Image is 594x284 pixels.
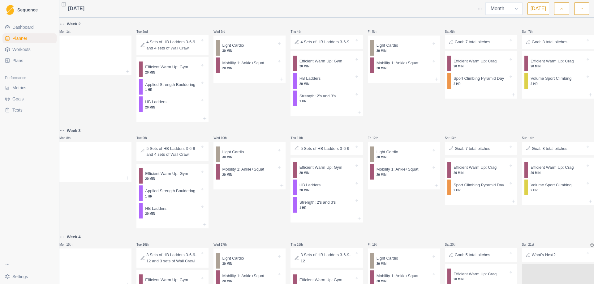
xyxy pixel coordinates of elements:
[145,87,200,92] p: 1 HR
[2,272,57,282] button: Settings
[532,39,567,45] p: Goal: 8 total pitches
[12,96,24,102] span: Goals
[293,91,360,106] div: Strength: 2's and 3's1 HR
[145,277,188,283] p: Efficient Warm Up: Gym
[145,70,200,75] p: 20 MIN
[67,21,81,27] p: Week 2
[222,166,265,172] p: Mobility 1: Ankle+Squat
[2,45,57,54] a: Workouts
[455,39,490,45] p: Goal: 7 total pitches
[213,136,232,140] p: Wed 10th
[454,75,504,82] p: Sport Climbing Pyramid Day
[2,105,57,115] a: Tests
[293,162,360,178] div: Efficient Warm Up: Gym20 MIN
[291,242,309,247] p: Thu 18th
[522,35,594,49] div: Goal: 8 total pitches
[139,79,206,95] div: Applied Strength Bouldering1 HR
[447,162,514,178] div: Efficient Warm Up: Crag20 MIN
[522,136,540,140] p: Sun 14th
[377,261,431,266] p: 30 MIN
[2,56,57,66] a: Plans
[17,8,38,12] span: Sequence
[524,180,592,195] div: Volume Sport Climbing2 HR
[222,172,277,177] p: 20 MIN
[222,273,265,279] p: Mobility 1: Ankle+Squat
[145,206,166,212] p: HB Ladders
[300,146,349,152] p: 5 Sets of HB Ladders 3-6-9
[299,99,354,104] p: 1 HR
[522,142,594,155] div: Goal: 8 total pitches
[136,142,209,161] div: 5 Sets of HB Ladders 3-6-9 and 4 sets of Wall Crawl
[59,242,78,247] p: Mon 15th
[299,171,354,175] p: 20 MIN
[447,56,514,71] div: Efficient Warm Up: Crag20 MIN
[377,166,419,172] p: Mobility 1: Ankle+Squat
[136,248,209,268] div: 3 Sets of HB Ladders 3-6-9-12 and 3 sets of Wall Crawl
[377,155,431,159] p: 30 MIN
[145,211,200,216] p: 20 MIN
[293,56,360,71] div: Efficient Warm Up: Gym20 MIN
[370,164,437,180] div: Mobility 1: Ankle+Squat20 MIN
[139,61,206,77] div: Efficient Warm Up: Gym20 MIN
[6,5,14,15] img: Logo
[531,188,585,193] p: 2 HR
[299,188,354,193] p: 20 MIN
[447,180,514,195] div: Sport Climbing Pyramid Day2 HR
[368,242,386,247] p: Fri 19th
[12,46,31,53] span: Workouts
[291,248,363,268] div: 3 Sets of HB Ladders 3-6-9-12
[12,35,27,41] span: Planner
[522,242,540,247] p: Sun 21st
[454,171,508,175] p: 20 MIN
[68,5,84,12] span: [DATE]
[445,35,517,49] div: Goal: 7 total pitches
[445,142,517,155] div: Goal: 7 total pitches
[145,99,166,105] p: HB Ladders
[531,58,574,64] p: Efficient Warm Up: Crag
[291,29,309,34] p: Thu 4th
[139,203,206,219] div: HB Ladders20 MIN
[222,155,277,159] p: 30 MIN
[524,56,592,71] div: Efficient Warm Up: Crag20 MIN
[524,73,592,89] div: Volume Sport Climbing2 HR
[145,171,188,177] p: Efficient Warm Up: Gym
[2,2,57,17] a: LogoSequence
[445,242,463,247] p: Sat 20th
[216,40,283,56] div: Light Cardio30 MIN
[532,146,567,152] p: Goal: 8 total pitches
[299,93,336,99] p: Strength: 2's and 3's
[293,73,360,89] div: HB Ladders20 MIN
[2,73,57,83] div: Performance
[454,271,497,277] p: Efficient Warm Up: Crag
[222,60,265,66] p: Mobility 1: Ankle+Squat
[454,277,508,282] p: 20 MIN
[12,85,26,91] span: Metrics
[299,182,321,188] p: HB Ladders
[445,248,517,262] div: Goal: 5 total pitches
[299,206,354,210] p: 1 HR
[59,136,78,140] p: Mon 8th
[222,149,244,155] p: Light Cardio
[370,57,437,73] div: Mobility 1: Ankle+Squat20 MIN
[524,162,592,178] div: Efficient Warm Up: Crag20 MIN
[531,64,585,69] p: 20 MIN
[222,42,244,49] p: Light Cardio
[445,29,463,34] p: Sat 6th
[377,49,431,53] p: 30 MIN
[377,172,431,177] p: 20 MIN
[145,194,200,199] p: 1 HR
[531,182,571,188] p: Volume Sport Climbing
[291,142,363,155] div: 5 Sets of HB Ladders 3-6-9
[59,29,78,34] p: Mon 1st
[216,253,283,269] div: Light Cardio30 MIN
[2,94,57,104] a: Goals
[2,33,57,43] a: Planner
[368,29,386,34] p: Fri 5th
[377,60,419,66] p: Mobility 1: Ankle+Squat
[445,136,463,140] p: Sat 13th
[300,39,349,45] p: 4 Sets of HB Ladders 3-6-9
[300,252,354,264] p: 3 Sets of HB Ladders 3-6-9-12
[136,242,155,247] p: Tue 16th
[531,164,574,171] p: Efficient Warm Up: Crag
[368,136,386,140] p: Fri 12th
